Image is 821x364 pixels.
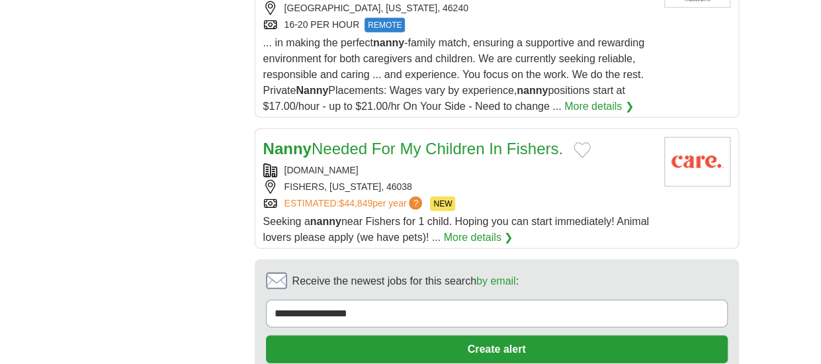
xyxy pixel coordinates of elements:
[409,197,422,210] span: ?
[284,197,425,211] a: ESTIMATED:$44,849per year?
[430,197,455,211] span: NEW
[564,99,634,114] a: More details ❯
[373,37,404,48] strong: nanny
[339,198,372,208] span: $44,849
[266,336,728,363] button: Create alert
[263,18,654,32] div: 16-20 PER HOUR
[574,142,591,158] button: Add to favorite jobs
[284,165,359,175] a: [DOMAIN_NAME]
[365,18,405,32] span: REMOTE
[664,137,730,187] img: Care.com logo
[292,273,519,289] span: Receive the newest jobs for this search :
[310,216,341,227] strong: nanny
[263,140,312,158] strong: Nanny
[263,37,644,112] span: ... in making the perfect -family match, ensuring a supportive and rewarding environment for both...
[263,216,649,243] span: Seeking a near Fishers for 1 child. Hoping you can start immediately! Animal lovers please apply ...
[296,85,328,96] strong: Nanny
[263,180,654,194] div: FISHERS, [US_STATE], 46038
[476,275,516,287] a: by email
[263,1,654,15] div: [GEOGRAPHIC_DATA], [US_STATE], 46240
[263,140,564,158] a: NannyNeeded For My Children In Fishers.
[517,85,548,96] strong: nanny
[444,230,513,246] a: More details ❯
